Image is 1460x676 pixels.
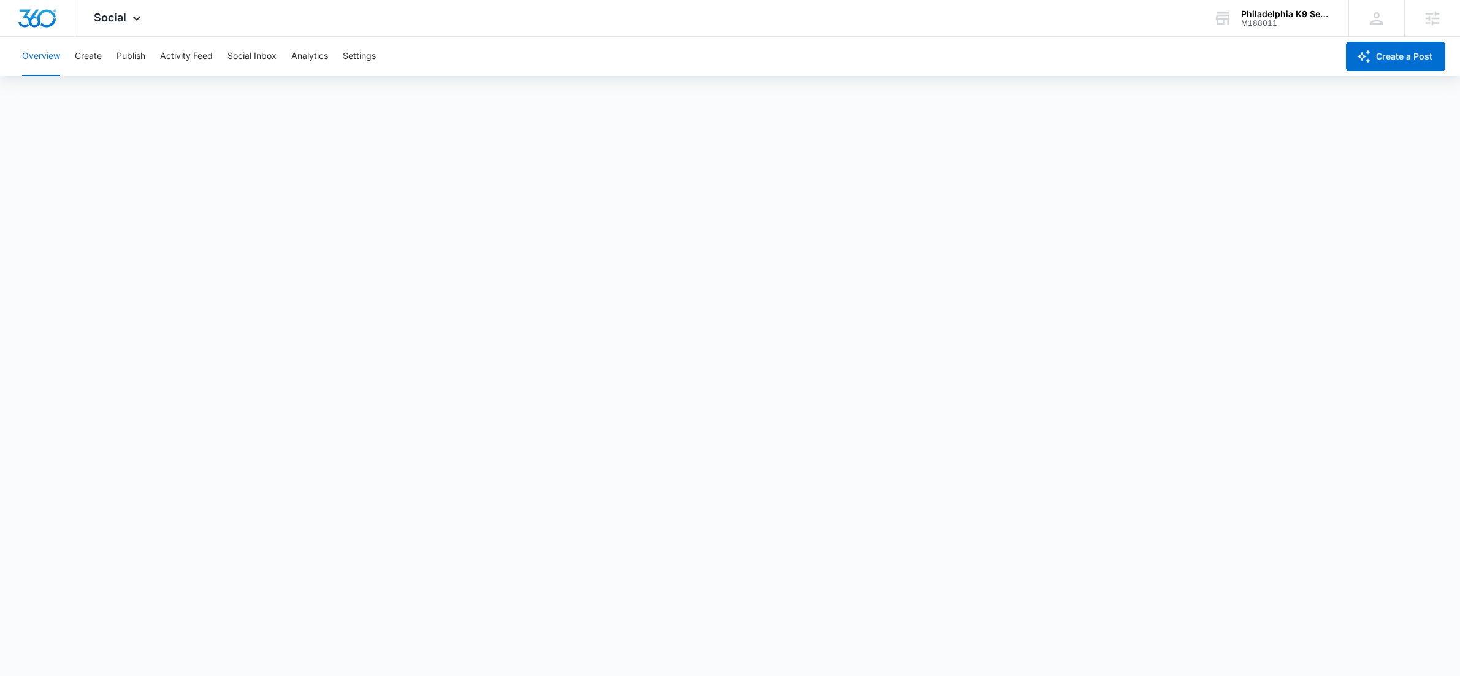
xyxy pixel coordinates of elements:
div: account name [1241,9,1331,19]
span: Social [94,11,126,24]
button: Social Inbox [227,37,277,76]
button: Overview [22,37,60,76]
button: Settings [343,37,376,76]
button: Analytics [291,37,328,76]
button: Publish [117,37,145,76]
button: Create [75,37,102,76]
button: Create a Post [1346,42,1445,71]
div: account id [1241,19,1331,28]
button: Activity Feed [160,37,213,76]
